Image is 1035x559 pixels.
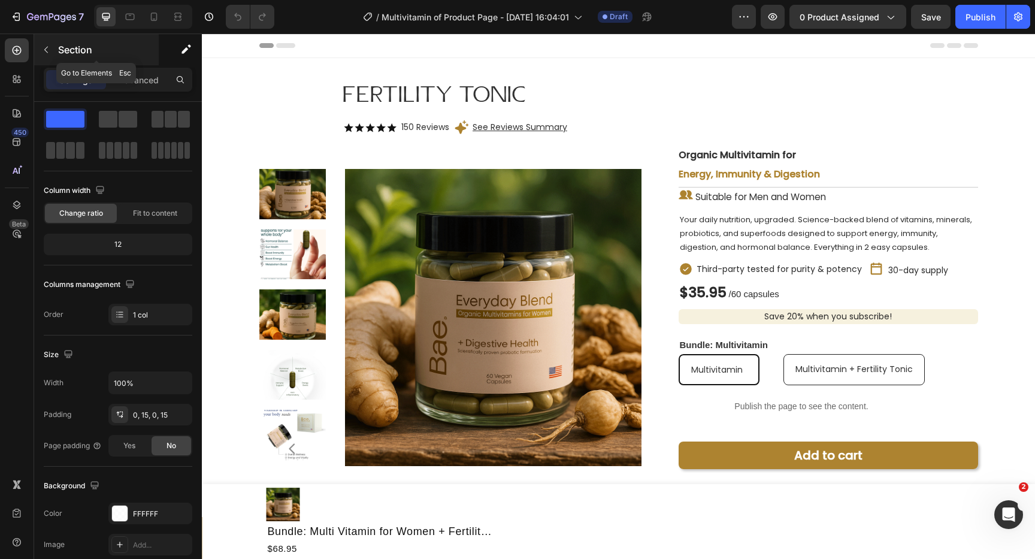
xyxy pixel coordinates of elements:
[800,11,879,23] span: 0 product assigned
[489,329,541,344] p: Multivitamin
[592,414,661,430] div: Add to cart
[78,10,84,24] p: 7
[594,328,711,343] p: Multivitamin + Fertility Tonic
[1019,482,1028,492] span: 2
[376,11,379,23] span: /
[44,277,137,293] div: Columns management
[133,310,189,321] div: 1 col
[44,409,71,420] div: Padding
[44,478,102,494] div: Background
[44,183,107,199] div: Column width
[494,155,624,172] p: Suitable for Men and Women
[123,440,135,451] span: Yes
[477,408,776,436] button: Add to cart
[271,86,365,101] button: <p>See Reviews Summary</p>
[59,208,103,219] span: Change ratio
[911,5,951,29] button: Save
[133,208,177,219] span: Fit to content
[109,372,192,394] input: Auto
[133,509,189,519] div: FFFFFF
[9,219,29,229] div: Beta
[994,500,1023,529] iframe: Intercom live chat
[44,440,102,451] div: Page padding
[83,408,98,422] button: Carousel Next Arrow
[955,5,1006,29] button: Publish
[478,179,775,221] p: Your daily nutrition, upgraded. Science-backed blend of vitamins, minerals, probiotics, and super...
[44,377,63,388] div: Width
[44,539,65,550] div: Image
[477,135,618,147] p: Energy, Immunity & Digestion
[118,74,159,86] p: Advanced
[789,5,906,29] button: 0 product assigned
[58,43,156,57] p: Section
[477,251,526,267] div: $35.95
[527,252,577,268] p: /60 capsules
[59,74,93,86] p: Settings
[382,11,569,23] span: Multivitamin of Product Page - [DATE] 16:04:01
[44,508,62,519] div: Color
[167,440,176,451] span: No
[133,540,189,551] div: Add...
[610,11,628,22] span: Draft
[271,86,365,101] p: See Reviews Summary
[44,309,63,320] div: Order
[921,12,941,22] span: Save
[133,410,189,421] div: 0, 15, 0, 15
[478,303,775,319] p: Bundle: Multivitamin
[5,5,89,29] button: 7
[226,5,274,29] div: Undo/Redo
[477,116,594,128] p: Organic Multivitamin for
[202,34,1035,559] iframe: Design area
[495,228,660,243] p: Third-party tested for purity & potency
[686,229,746,244] p: 30-day supply
[44,347,75,363] div: Size
[477,276,776,291] p: Save 20% when you subscribe!
[966,11,995,23] div: Publish
[46,236,190,253] div: 12
[477,367,723,379] p: Publish the page to see the content.
[11,128,29,137] div: 450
